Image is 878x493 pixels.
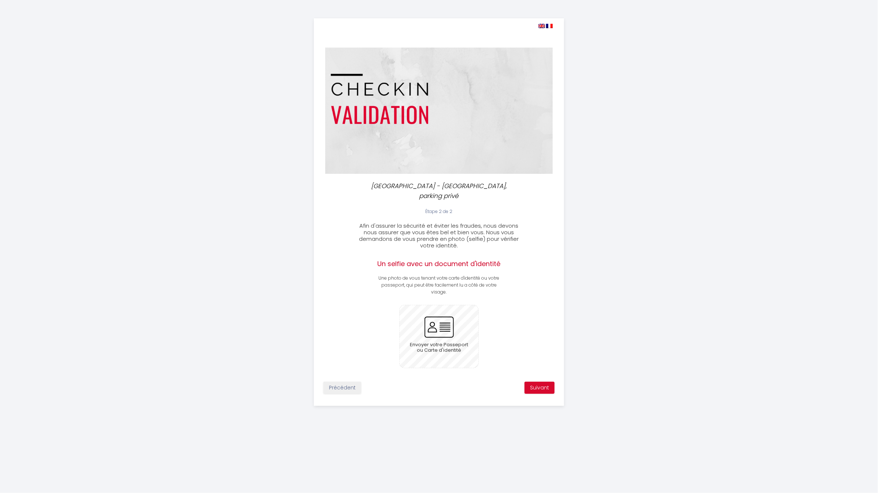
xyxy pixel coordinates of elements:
[525,382,555,394] button: Suivant
[377,275,501,296] p: Une photo de vous tenant votre carte d'identité ou votre passeport, qui peut être facilement lu a...
[323,382,361,394] button: Précédent
[377,260,501,268] h2: Un selfie avec un document d'identité
[359,222,519,249] span: Afin d'assurer la sécurité et éviter les fraudes, nous devons nous assurer que vous êtes bel et b...
[361,181,518,201] p: [GEOGRAPHIC_DATA] - [GEOGRAPHIC_DATA], parking privé
[538,24,545,28] img: en.png
[425,208,452,214] span: Étape 2 de 2
[546,24,553,28] img: fr.png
